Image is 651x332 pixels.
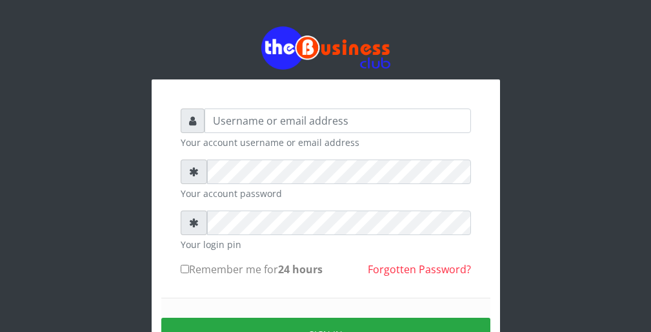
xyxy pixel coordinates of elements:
[181,238,471,251] small: Your login pin
[181,265,189,273] input: Remember me for24 hours
[368,262,471,276] a: Forgotten Password?
[181,136,471,149] small: Your account username or email address
[181,187,471,200] small: Your account password
[278,262,323,276] b: 24 hours
[181,262,323,277] label: Remember me for
[205,109,471,133] input: Username or email address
